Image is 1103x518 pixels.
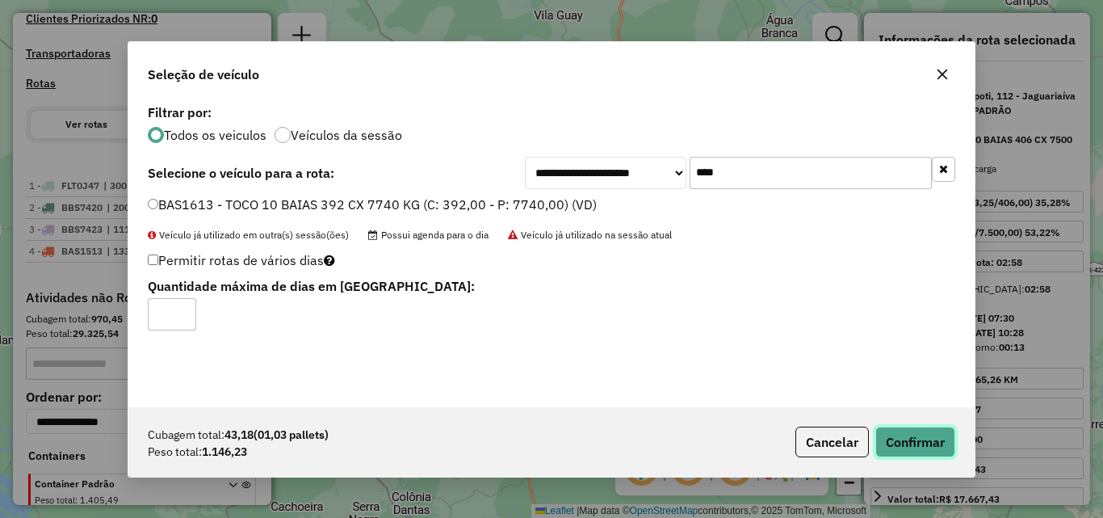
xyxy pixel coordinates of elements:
span: Veículo já utilizado na sessão atual [508,229,672,241]
button: Confirmar [875,427,955,457]
i: Selecione pelo menos um veículo [324,254,335,267]
strong: Selecione o veículo para a rota: [148,165,334,181]
label: Permitir rotas de vários dias [148,245,335,276]
strong: 43,18 [224,427,329,444]
span: Peso total: [148,444,202,461]
span: (01,03 pallets) [254,427,329,442]
span: Seleção de veículo [148,65,259,84]
span: Possui agenda para o dia [368,229,489,241]
label: BAS1613 - TOCO 10 BAIAS 392 CX 7740 KG (C: 392,00 - P: 7740,00) (VD) [148,195,597,214]
label: Quantidade máxima de dias em [GEOGRAPHIC_DATA]: [148,276,680,296]
label: Todos os veiculos [164,128,266,141]
span: Veículo já utilizado em outra(s) sessão(ões) [148,229,349,241]
span: Cubagem total: [148,427,224,444]
button: Cancelar [795,427,869,457]
strong: 1.146,23 [202,444,247,461]
input: BAS1613 - TOCO 10 BAIAS 392 CX 7740 KG (C: 392,00 - P: 7740,00) (VD) [148,199,158,209]
input: Permitir rotas de vários dias [148,255,158,265]
label: Filtrar por: [148,103,955,122]
label: Veículos da sessão [291,128,402,141]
